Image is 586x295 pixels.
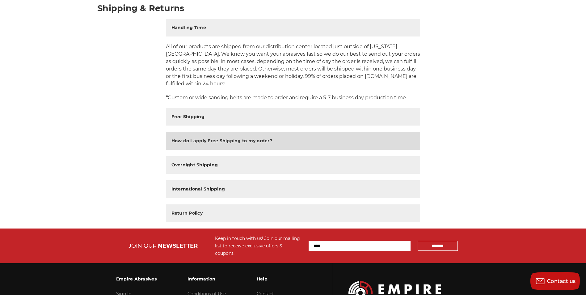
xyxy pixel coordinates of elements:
button: Overnight Shipping [166,156,420,174]
div: Keep in touch with us! Join our mailing list to receive exclusive offers & coupons. [215,235,302,257]
h2: Handling Time [171,24,206,31]
h2: Free Shipping [171,113,204,120]
h3: Empire Abrasives [116,272,157,285]
h2: How do I apply Free Shipping to my order? [171,138,272,144]
h2: Overnight Shipping [171,162,218,168]
h2: Return Policy [171,210,203,216]
button: Free Shipping [166,108,420,126]
span: Contact us [547,278,576,284]
button: International Shipping [166,180,420,198]
button: How do I apply Free Shipping to my order? [166,132,420,150]
button: Handling Time [166,19,420,36]
span: NEWSLETTER [158,242,198,249]
button: Return Policy [166,204,420,222]
h2: International Shipping [171,186,225,192]
span: JOIN OUR [129,242,157,249]
p: Custom or wide sanding belts are made to order and require a 5-7 business day production time. [166,94,420,101]
button: Contact us [530,272,580,290]
p: All of our products are shipped from our distribution center located just outside of [US_STATE][G... [166,43,420,88]
h3: Information [188,272,226,285]
h1: Shipping & Returns [97,4,489,12]
h3: Help [257,272,298,285]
